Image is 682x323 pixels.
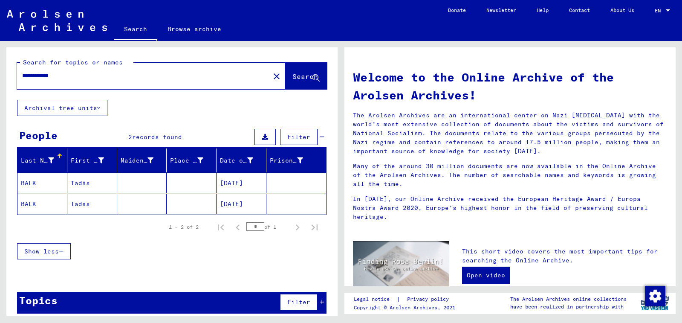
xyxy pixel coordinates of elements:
[306,218,323,236] button: Last page
[510,303,627,311] p: have been realized in partnership with
[19,293,58,308] div: Topics
[644,285,665,306] div: Change consent
[510,295,627,303] p: The Arolsen Archives online collections
[17,194,67,214] mat-cell: BALK
[21,154,67,167] div: Last Name
[157,19,231,39] a: Browse archive
[121,154,167,167] div: Maiden Name
[71,154,117,167] div: First Name
[270,156,303,165] div: Prisoner #
[268,67,285,84] button: Clear
[400,295,459,304] a: Privacy policy
[169,223,199,231] div: 1 – 2 of 2
[67,148,117,172] mat-header-cell: First Name
[353,195,667,221] p: In [DATE], our Online Archive received the European Heritage Award / Europa Nostra Award 2020, Eu...
[21,156,54,165] div: Last Name
[246,223,289,231] div: of 1
[17,100,107,116] button: Archival tree units
[17,243,71,259] button: Show less
[217,148,266,172] mat-header-cell: Date of Birth
[287,133,310,141] span: Filter
[266,148,326,172] mat-header-cell: Prisoner #
[217,173,266,193] mat-cell: [DATE]
[353,162,667,189] p: Many of the around 30 million documents are now available in the Online Archive of the Arolsen Ar...
[353,111,667,156] p: The Arolsen Archives are an international center on Nazi [MEDICAL_DATA] with the world’s most ext...
[117,148,167,172] mat-header-cell: Maiden Name
[639,292,671,314] img: yv_logo.png
[67,173,117,193] mat-cell: Tadäs
[292,72,318,81] span: Search
[132,133,182,141] span: records found
[285,63,327,89] button: Search
[289,218,306,236] button: Next page
[217,194,266,214] mat-cell: [DATE]
[19,128,58,143] div: People
[23,58,123,66] mat-label: Search for topics or names
[167,148,217,172] mat-header-cell: Place of Birth
[645,286,665,306] img: Change consent
[67,194,117,214] mat-cell: Tadäs
[220,154,266,167] div: Date of Birth
[24,247,59,255] span: Show less
[280,129,318,145] button: Filter
[353,241,449,294] img: video.jpg
[354,304,459,311] p: Copyright © Arolsen Archives, 2021
[270,154,316,167] div: Prisoner #
[220,156,253,165] div: Date of Birth
[17,173,67,193] mat-cell: BALK
[272,71,282,81] mat-icon: close
[229,218,246,236] button: Previous page
[212,218,229,236] button: First page
[353,68,667,104] h1: Welcome to the Online Archive of the Arolsen Archives!
[71,156,104,165] div: First Name
[121,156,154,165] div: Maiden Name
[462,267,510,284] a: Open video
[354,295,396,304] a: Legal notice
[114,19,157,41] a: Search
[655,8,664,14] span: EN
[462,247,667,265] p: This short video covers the most important tips for searching the Online Archive.
[354,295,459,304] div: |
[170,154,216,167] div: Place of Birth
[17,148,67,172] mat-header-cell: Last Name
[128,133,132,141] span: 2
[280,294,318,310] button: Filter
[7,10,107,31] img: Arolsen_neg.svg
[287,298,310,306] span: Filter
[170,156,203,165] div: Place of Birth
